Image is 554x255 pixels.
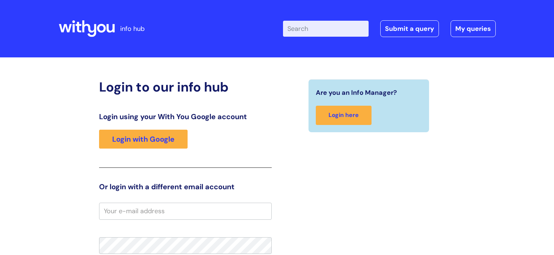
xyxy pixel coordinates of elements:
[120,23,145,35] p: info hub
[451,20,496,37] a: My queries
[316,106,372,125] a: Login here
[316,87,397,98] span: Are you an Info Manager?
[99,79,272,95] h2: Login to our info hub
[99,112,272,121] h3: Login using your With You Google account
[99,203,272,219] input: Your e-mail address
[283,21,369,37] input: Search
[99,130,188,149] a: Login with Google
[99,182,272,191] h3: Or login with a different email account
[380,20,439,37] a: Submit a query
